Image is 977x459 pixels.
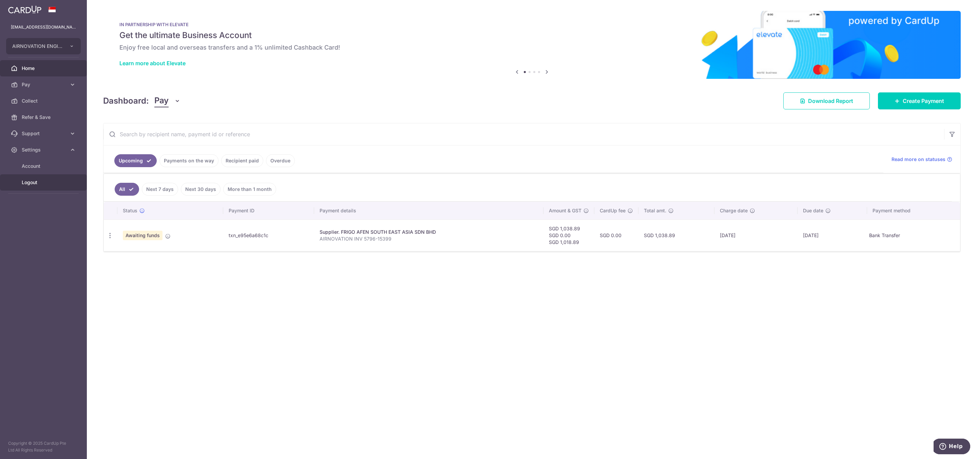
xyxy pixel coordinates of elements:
[159,154,218,167] a: Payments on the way
[103,123,944,145] input: Search by recipient name, payment id or reference
[15,5,29,11] span: Help
[123,207,137,214] span: Status
[320,235,538,242] p: AIRNOVATION INV 5796-15399
[808,97,853,105] span: Download Report
[181,183,221,196] a: Next 30 days
[22,163,66,170] span: Account
[594,219,638,251] td: SGD 0.00
[266,154,295,167] a: Overdue
[892,156,952,163] a: Read more on statuses
[103,95,149,107] h4: Dashboard:
[903,97,944,105] span: Create Payment
[867,202,960,219] th: Payment method
[314,202,543,219] th: Payment details
[22,65,66,72] span: Home
[223,183,276,196] a: More than 1 month
[103,11,961,79] img: Renovation banner
[119,22,944,27] p: IN PARTNERSHIP WITH ELEVATE
[934,439,970,456] iframe: Opens a widget where you can find more information
[22,98,66,104] span: Collect
[892,156,945,163] span: Read more on statuses
[22,146,66,153] span: Settings
[119,30,944,41] h5: Get the ultimate Business Account
[114,154,157,167] a: Upcoming
[154,94,169,107] span: Pay
[223,202,314,219] th: Payment ID
[8,5,41,14] img: CardUp
[869,233,900,239] span: translation missing: en.dashboard.dashboard_payments_table.bank_transfer
[223,219,314,251] td: txn_e95e6a68c1c
[154,94,180,107] button: Pay
[798,219,867,251] td: [DATE]
[549,207,581,214] span: Amount & GST
[600,207,626,214] span: CardUp fee
[720,207,748,214] span: Charge date
[119,43,944,52] h6: Enjoy free local and overseas transfers and a 1% unlimited Cashback Card!
[22,114,66,121] span: Refer & Save
[714,219,798,251] td: [DATE]
[115,183,139,196] a: All
[638,219,714,251] td: SGD 1,038.89
[6,38,81,54] button: AIRNOVATION ENGINEERING PTE. LTD.
[320,229,538,235] div: Supplier. FRIGO AFEN SOUTH EAST ASIA SDN BHD
[22,81,66,88] span: Pay
[644,207,666,214] span: Total amt.
[22,179,66,186] span: Logout
[221,154,263,167] a: Recipient paid
[803,207,823,214] span: Due date
[142,183,178,196] a: Next 7 days
[543,219,594,251] td: SGD 1,038.89 SGD 0.00 SGD 1,018.89
[878,92,961,109] a: Create Payment
[119,60,186,67] a: Learn more about Elevate
[123,231,162,240] span: Awaiting funds
[11,24,76,31] p: [EMAIL_ADDRESS][DOMAIN_NAME]
[22,130,66,137] span: Support
[783,92,870,109] a: Download Report
[12,43,62,50] span: AIRNOVATION ENGINEERING PTE. LTD.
